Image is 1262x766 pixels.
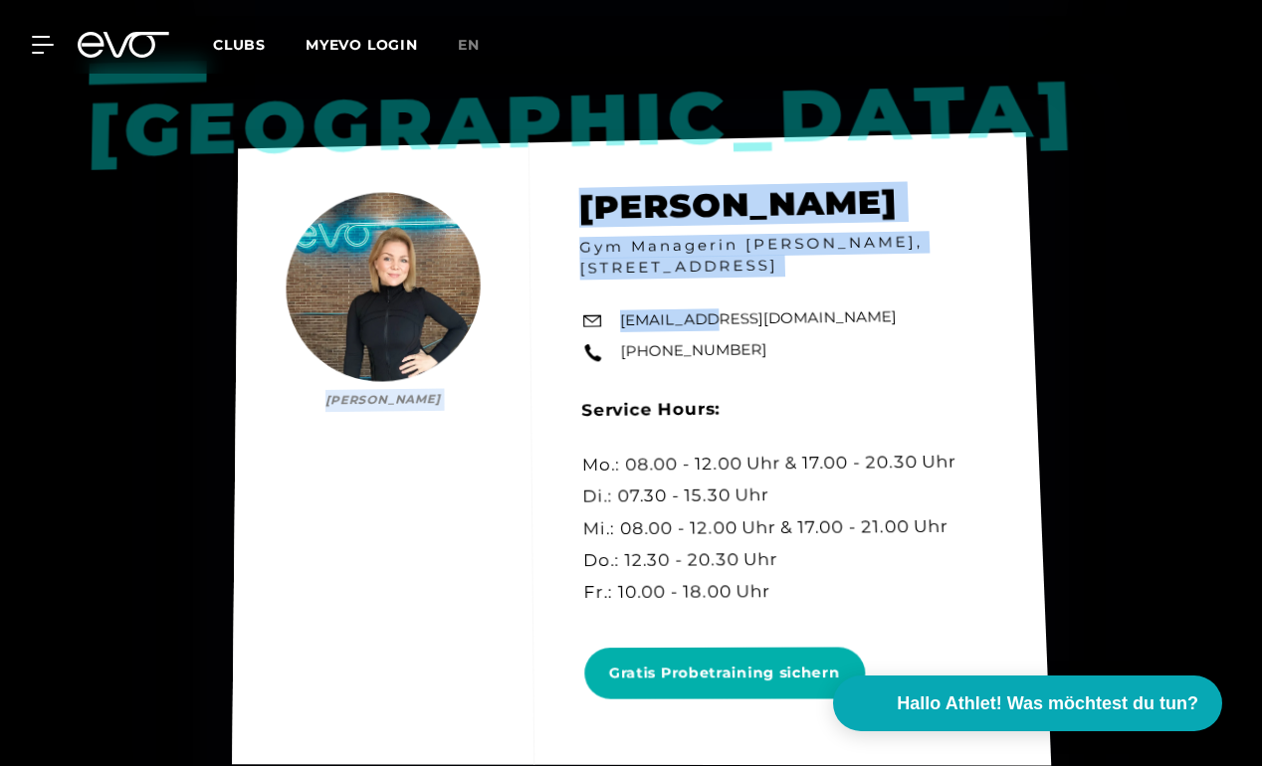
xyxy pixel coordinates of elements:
[306,36,418,54] a: MYEVO LOGIN
[620,305,897,331] a: [EMAIL_ADDRESS][DOMAIN_NAME]
[833,675,1222,731] button: Hallo Athlet! Was möchtest du tun?
[609,662,841,683] span: Gratis Probetraining sichern
[213,35,306,54] a: Clubs
[584,631,875,713] a: Gratis Probetraining sichern
[620,338,766,362] a: [PHONE_NUMBER]
[458,34,504,57] a: en
[897,690,1198,717] span: Hallo Athlet! Was möchtest du tun?
[458,36,480,54] span: en
[213,36,266,54] span: Clubs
